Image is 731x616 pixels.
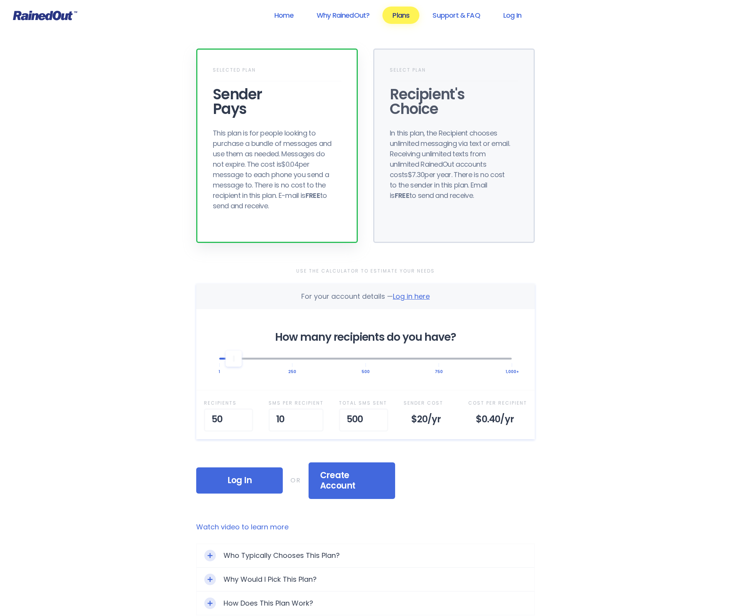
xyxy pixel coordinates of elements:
[373,49,535,243] div: Select PlanRecipient'sChoiceIn this plan, the Recipient chooses unlimited messaging via text or e...
[307,7,380,24] a: Why RainedOut?
[493,7,531,24] a: Log In
[213,128,336,211] div: This plan is for people looking to purchase a bundle of messages and use them as needed. Messages...
[339,398,388,408] div: Total SMS Sent
[196,266,535,276] div: Use the Calculator to Estimate Your Needs
[395,191,409,200] b: FREE
[196,467,283,494] div: Log In
[382,7,419,24] a: Plans
[204,398,253,408] div: Recipient s
[213,87,341,116] div: Sender Pays
[208,475,271,486] span: Log In
[320,470,384,491] span: Create Account
[197,568,534,591] div: Toggle ExpandWhy Would I Pick This Plan?
[197,592,534,615] div: Toggle ExpandHow Does This Plan Work?
[468,398,527,408] div: Cost Per Recipient
[264,7,304,24] a: Home
[197,544,534,567] div: Toggle ExpandWho Typically Chooses This Plan?
[219,332,512,342] div: How many recipients do you have?
[204,598,216,609] div: Toggle Expand
[422,7,490,24] a: Support & FAQ
[196,49,358,243] div: Selected PlanSenderPaysThis plan is for people looking to purchase a bundle of messages and use t...
[269,398,324,408] div: SMS per Recipient
[390,87,518,116] div: Recipient's Choice
[390,65,518,81] div: Select Plan
[301,291,430,301] div: For your account details —
[196,522,535,532] a: Watch video to learn more
[290,475,301,485] div: OR
[339,408,388,432] div: 500
[269,408,324,432] div: 10
[204,550,216,561] div: Toggle Expand
[390,128,513,201] div: In this plan, the Recipient chooses unlimited messaging via text or email. Receiving unlimited te...
[213,65,341,81] div: Selected Plan
[204,574,216,585] div: Toggle Expand
[404,408,453,432] div: $20 /yr
[468,408,527,432] div: $0.40 /yr
[204,408,253,432] div: 50
[393,291,430,301] span: Log in here
[305,191,320,200] b: FREE
[309,462,395,499] div: Create Account
[404,398,453,408] div: Sender Cost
